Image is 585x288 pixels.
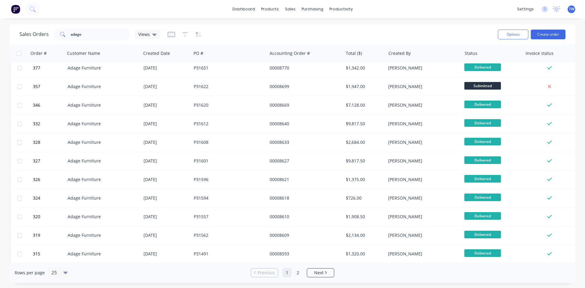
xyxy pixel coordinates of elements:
[526,50,554,56] div: Invoice status
[346,195,381,201] div: $726.00
[33,176,40,183] span: 326
[33,65,40,71] span: 377
[282,268,292,277] a: Page 1 is your current page
[270,251,337,257] div: 00008593
[270,176,337,183] div: 00008621
[388,251,456,257] div: [PERSON_NAME]
[388,232,456,238] div: [PERSON_NAME]
[270,121,337,127] div: 00008640
[464,194,501,201] span: Delivered
[19,31,49,37] h1: Sales Orders
[270,65,337,71] div: 00008770
[144,214,189,220] div: [DATE]
[388,158,456,164] div: [PERSON_NAME]
[194,251,261,257] div: P31491
[569,6,574,12] span: TW
[270,232,337,238] div: 00008609
[31,133,68,151] button: 328
[464,138,501,145] span: Delivered
[307,270,334,276] a: Next page
[346,50,362,56] div: Total ($)
[33,84,40,90] span: 357
[33,158,40,164] span: 327
[270,139,337,145] div: 00008633
[33,195,40,201] span: 324
[464,101,501,108] span: Delivered
[15,270,45,276] span: Rows per page
[270,102,337,108] div: 00008669
[144,121,189,127] div: [DATE]
[388,139,456,145] div: [PERSON_NAME]
[31,208,68,226] button: 320
[326,5,356,14] div: productivity
[314,270,324,276] span: Next
[229,5,258,14] a: dashboard
[194,84,261,90] div: P31622
[346,102,381,108] div: $7,128.00
[514,5,537,14] div: settings
[68,214,135,220] div: Adage Furniture
[68,158,135,164] div: Adage Furniture
[270,214,337,220] div: 00008610
[144,102,189,108] div: [DATE]
[270,195,337,201] div: 00008618
[251,270,278,276] a: Previous page
[346,232,381,238] div: $2,134.00
[68,121,135,127] div: Adage Furniture
[258,5,282,14] div: products
[68,84,135,90] div: Adage Furniture
[388,121,456,127] div: [PERSON_NAME]
[346,176,381,183] div: $1,375.00
[194,102,261,108] div: P31620
[388,65,456,71] div: [PERSON_NAME]
[68,139,135,145] div: Adage Furniture
[68,251,135,257] div: Adage Furniture
[257,270,275,276] span: Previous
[68,65,135,71] div: Adage Furniture
[67,50,100,56] div: Customer Name
[464,156,501,164] span: Delivered
[346,214,381,220] div: $1,908.50
[464,175,501,183] span: Delivered
[194,195,261,201] div: P31594
[194,65,261,71] div: P31651
[193,50,203,56] div: PO #
[293,268,303,277] a: Page 2
[144,195,189,201] div: [DATE]
[346,158,381,164] div: $9,817.50
[11,5,20,14] img: Factory
[346,139,381,145] div: $2,684.00
[346,251,381,257] div: $1,320.00
[31,245,68,263] button: 315
[388,214,456,220] div: [PERSON_NAME]
[346,65,381,71] div: $1,342.00
[144,251,189,257] div: [DATE]
[71,28,130,41] input: Search...
[33,232,40,238] span: 319
[299,5,326,14] div: purchasing
[346,84,381,90] div: $1,947.00
[498,30,528,39] button: Options
[31,170,68,189] button: 326
[464,82,501,90] span: Submitted
[33,102,40,108] span: 346
[31,77,68,96] button: 357
[464,249,501,257] span: Delivered
[30,50,47,56] div: Order #
[465,50,477,56] div: Status
[270,84,337,90] div: 00008699
[138,31,150,37] span: Views
[194,158,261,164] div: P31601
[388,102,456,108] div: [PERSON_NAME]
[388,195,456,201] div: [PERSON_NAME]
[388,176,456,183] div: [PERSON_NAME]
[464,212,501,220] span: Delivered
[33,251,40,257] span: 315
[68,176,135,183] div: Adage Furniture
[464,63,501,71] span: Delivered
[31,59,68,77] button: 377
[282,5,299,14] div: sales
[531,30,565,39] button: Create order
[144,65,189,71] div: [DATE]
[68,232,135,238] div: Adage Furniture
